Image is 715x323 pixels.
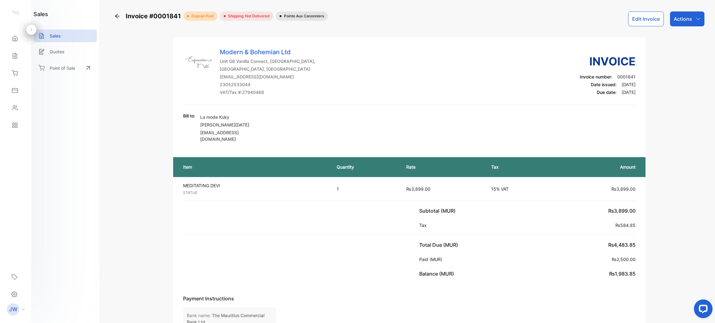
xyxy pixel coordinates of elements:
p: Item [183,164,324,170]
span: Invoice #0001841 [126,11,183,21]
p: Total Due (MUR) [419,241,461,249]
a: Quotes [34,45,97,58]
span: ₨1,983.85 [609,271,636,277]
p: 1 [337,186,393,192]
p: Actions [674,15,692,23]
img: Company Logo [183,47,214,78]
h3: Invoice [580,53,636,70]
p: STATUE [183,190,326,196]
span: ₨3,899.00 [406,186,430,192]
p: MEDITATING DEVI [183,182,326,189]
span: ₨3,899.00 [611,186,636,192]
iframe: LiveChat chat widget [689,297,715,323]
span: Due date: [597,90,617,95]
p: Tax [491,164,548,170]
h1: sales [34,10,48,18]
p: Rate [406,164,479,170]
p: [PERSON_NAME][DATE] [200,122,272,128]
p: Quantity [337,164,393,170]
span: ₨4,483.85 [608,242,636,248]
p: 23052533044 [220,81,315,88]
button: Edit Invoice [628,11,664,26]
p: Amount [561,164,636,170]
button: Actions [670,11,704,26]
p: Sales [50,33,61,39]
img: logo [11,8,20,17]
span: deposit paid [189,13,214,19]
span: ₨2,500.00 [612,257,636,262]
p: Paid (MUR) [419,256,445,263]
span: Shipping: Not Delivered [226,13,270,19]
p: Subtotal (MUR) [419,207,458,215]
p: 15% VAT [491,186,548,192]
a: Point of Sale [34,61,97,75]
span: ₨584.85 [615,223,636,228]
p: Unit G6 Vanilla Connect, [GEOGRAPHIC_DATA], [220,58,315,64]
p: Point of Sale [50,65,75,71]
span: Pointe aux Canonniers [281,13,324,19]
p: Bill to: [183,113,195,119]
span: [DATE] [622,82,636,87]
span: [DATE] [622,90,636,95]
a: Sales [34,29,97,42]
p: VAT/Tax #: 27940468 [220,89,315,95]
span: Date issued: [591,82,617,87]
span: Bank name: [187,313,211,318]
p: [EMAIL_ADDRESS][DOMAIN_NAME] [200,129,272,142]
p: La mode Kuky [200,114,272,120]
p: [EMAIL_ADDRESS][DOMAIN_NAME] [220,73,315,80]
p: Payment Instructions [183,295,636,302]
p: Balance (MUR) [419,270,456,277]
p: Modern & Bohemian Ltd [220,47,315,57]
p: JW [9,305,17,313]
span: ₨3,899.00 [608,208,636,214]
p: Tax [419,222,429,228]
p: [GEOGRAPHIC_DATA], [GEOGRAPHIC_DATA] [220,66,315,72]
span: Invoice number: [580,74,612,79]
p: Quotes [50,48,65,55]
span: 0001841 [617,74,636,79]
